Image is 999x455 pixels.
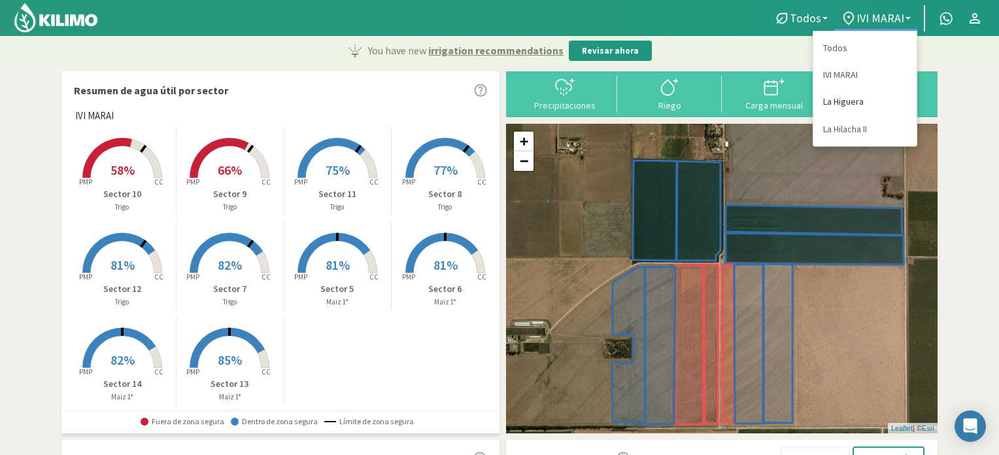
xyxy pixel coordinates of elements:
[516,101,613,110] div: Precipitaciones
[177,202,284,213] p: Trigo
[392,282,499,296] p: Sector 6
[813,62,917,88] a: IVI MARAI
[79,177,92,187] tspan: PMP
[110,257,135,273] span: 81%
[231,417,318,426] span: Dentro de zona segura
[392,187,499,201] p: Sector 8
[154,272,163,282] tspan: CC
[69,391,176,403] p: Maiz 1°
[813,88,917,115] a: La Higuera
[856,11,904,25] span: IVI MARAI
[891,424,913,432] a: Leaflet
[477,272,486,282] tspan: CC
[69,282,176,296] p: Sector 12
[326,162,350,178] span: 75%
[79,367,92,376] tspan: PMP
[69,187,176,201] p: Sector 10
[369,272,379,282] tspan: CC
[218,162,242,178] span: 66%
[955,410,986,442] div: Open Intercom Messenger
[369,177,379,187] tspan: CC
[284,282,391,296] p: Sector 5
[617,76,722,111] button: Riego
[262,367,271,376] tspan: CC
[368,43,564,58] p: You have new
[284,187,391,201] p: Sector 11
[79,272,92,282] tspan: PMP
[813,35,917,62] a: Todos
[74,82,228,98] p: Resumen de agua útil por sector
[294,177,307,187] tspan: PMP
[433,162,458,178] span: 77%
[326,257,350,273] span: 81%
[790,11,821,25] span: Todos
[284,202,391,213] p: Trigo
[186,177,199,187] tspan: PMP
[428,43,564,58] span: irrigation recommendations
[402,177,415,187] tspan: PMP
[392,202,499,213] p: Trigo
[186,272,199,282] tspan: PMP
[569,41,652,62] button: Revisar ahora
[262,272,271,282] tspan: CC
[177,282,284,296] p: Sector 7
[922,424,934,432] a: Esri
[514,151,533,171] a: Zoom out
[177,391,284,403] p: Maiz 1°
[477,177,486,187] tspan: CC
[154,177,163,187] tspan: CC
[888,423,938,434] div: | ©
[813,116,917,143] a: La Hilacha II
[13,2,99,33] img: Kilimo
[141,417,224,426] span: Fuera de zona segura
[402,272,415,282] tspan: PMP
[514,132,533,151] a: Zoom in
[324,417,414,426] span: Límite de zona segura
[726,101,822,110] div: Carga mensual
[218,352,242,368] span: 85%
[582,45,639,58] p: Revisar ahora
[154,367,163,376] tspan: CC
[722,76,826,111] button: Carga mensual
[177,187,284,201] p: Sector 9
[621,101,718,110] div: Riego
[75,109,114,124] span: IVI MARAI
[392,297,499,308] p: Maiz 1°
[218,257,242,273] span: 82%
[110,162,135,178] span: 58%
[294,272,307,282] tspan: PMP
[69,202,176,213] p: Trigo
[284,297,391,308] p: Maiz 1°
[110,352,135,368] span: 82%
[262,177,271,187] tspan: CC
[513,76,617,111] button: Precipitaciones
[433,257,458,273] span: 81%
[177,297,284,308] p: Trigo
[69,377,176,391] p: Sector 14
[177,377,284,391] p: Sector 13
[69,297,176,308] p: Trigo
[186,367,199,376] tspan: PMP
